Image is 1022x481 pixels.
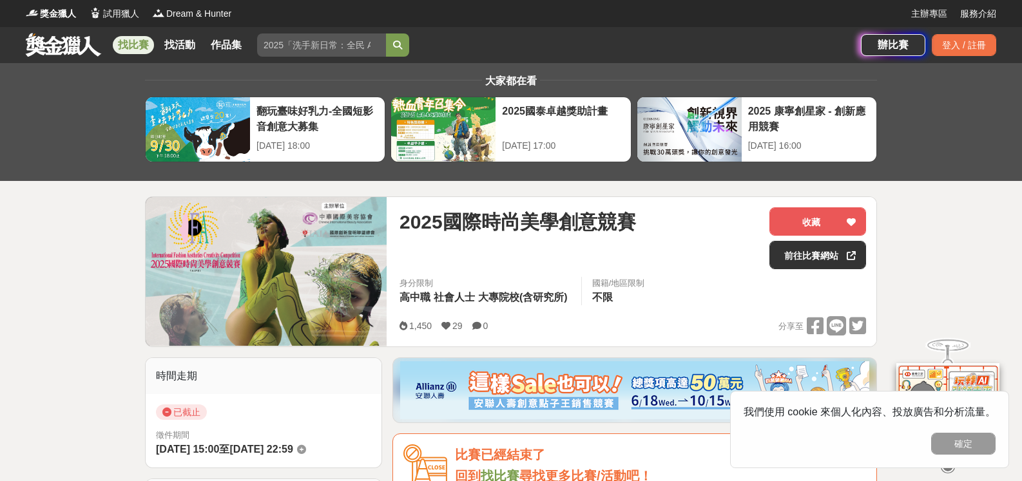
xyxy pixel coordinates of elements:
div: 登入 / 註冊 [932,34,996,56]
img: d2146d9a-e6f6-4337-9592-8cefde37ba6b.png [896,363,999,449]
a: 找比賽 [113,36,154,54]
span: 2025國際時尚美學創意競賽 [400,207,636,236]
button: 確定 [931,433,996,455]
span: 獎金獵人 [40,7,76,21]
span: 0 [483,321,488,331]
span: 不限 [592,292,613,303]
img: Logo [152,6,165,19]
input: 2025「洗手新日常：全民 ALL IN」洗手歌全台徵選 [257,33,386,57]
div: 翻玩臺味好乳力-全國短影音創意大募集 [256,104,378,133]
button: 收藏 [769,207,866,236]
span: 大家都在看 [482,75,540,86]
div: 2025 康寧創星家 - 創新應用競賽 [748,104,870,133]
a: LogoDream & Hunter [152,7,231,21]
span: 大專院校(含研究所) [478,292,568,303]
span: [DATE] 22:59 [229,444,293,455]
a: 前往比賽網站 [769,241,866,269]
span: 至 [219,444,229,455]
a: 2025 康寧創星家 - 創新應用競賽[DATE] 16:00 [637,97,877,162]
img: dcc59076-91c0-4acb-9c6b-a1d413182f46.png [400,361,869,419]
a: 找活動 [159,36,200,54]
a: 服務介紹 [960,7,996,21]
span: 1,450 [409,321,432,331]
span: 分享至 [778,317,804,336]
a: Logo試用獵人 [89,7,139,21]
span: Dream & Hunter [166,7,231,21]
span: 我們使用 cookie 來個人化內容、投放廣告和分析流量。 [744,406,996,417]
a: 主辦專區 [911,7,947,21]
div: 時間走期 [146,358,381,394]
span: 社會人士 [434,292,475,303]
span: 試用獵人 [103,7,139,21]
img: Logo [26,6,39,19]
div: [DATE] 16:00 [748,139,870,153]
a: 作品集 [206,36,247,54]
div: 比賽已經結束了 [455,444,866,466]
img: Logo [89,6,102,19]
span: 已截止 [156,404,207,420]
a: 辦比賽 [861,34,925,56]
div: 2025國泰卓越獎助計畫 [502,104,624,133]
a: 2025國泰卓越獎助計畫[DATE] 17:00 [390,97,631,162]
div: [DATE] 18:00 [256,139,378,153]
img: Cover Image [146,197,387,346]
span: [DATE] 15:00 [156,444,219,455]
span: 徵件期間 [156,430,189,440]
span: 29 [452,321,463,331]
div: 身分限制 [400,277,571,290]
a: Logo獎金獵人 [26,7,76,21]
div: [DATE] 17:00 [502,139,624,153]
span: 高中職 [400,292,430,303]
div: 國籍/地區限制 [592,277,645,290]
a: 翻玩臺味好乳力-全國短影音創意大募集[DATE] 18:00 [145,97,385,162]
